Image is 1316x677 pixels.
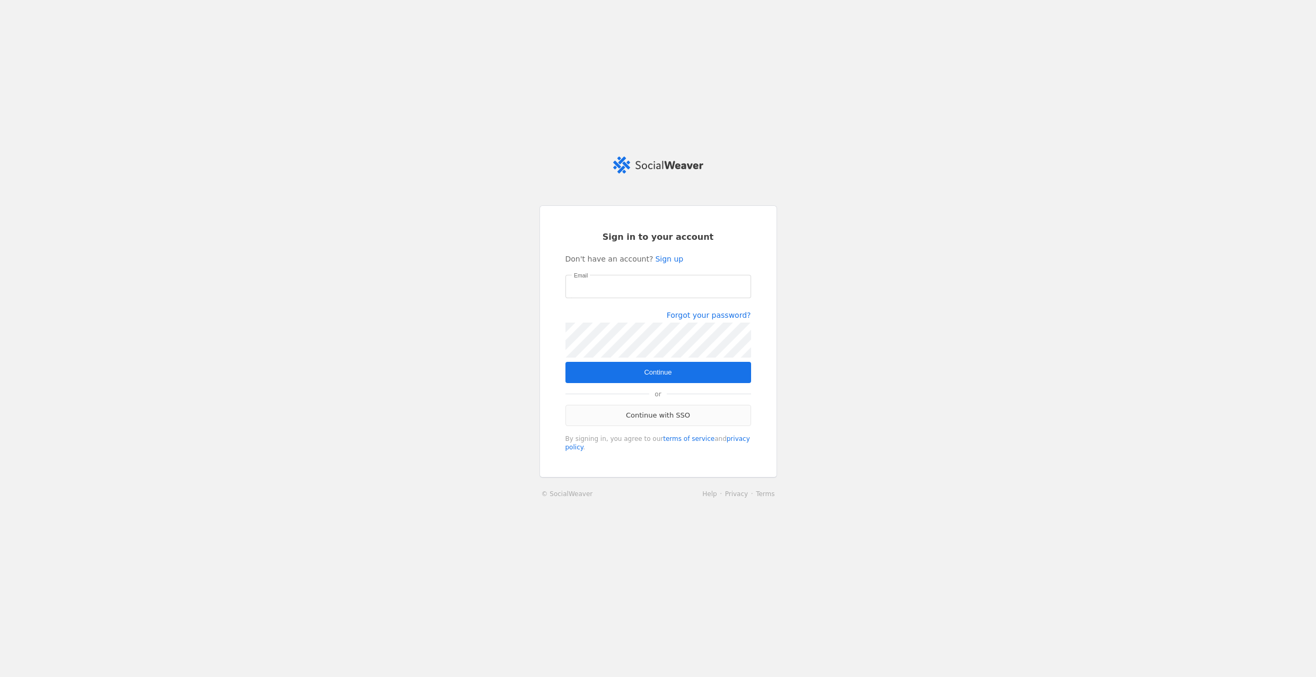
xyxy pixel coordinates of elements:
[725,490,748,498] a: Privacy
[644,367,672,378] span: Continue
[565,362,751,383] button: Continue
[542,489,593,499] a: © SocialWeaver
[603,231,714,243] span: Sign in to your account
[748,489,756,499] li: ·
[574,280,743,293] input: Email
[565,405,751,426] a: Continue with SSO
[655,254,683,264] a: Sign up
[702,490,717,498] a: Help
[565,435,751,452] div: By signing in, you agree to our and .
[717,489,725,499] li: ·
[574,271,588,280] mat-label: Email
[565,435,750,451] a: privacy policy
[565,254,653,264] span: Don't have an account?
[663,435,714,442] a: terms of service
[649,384,666,405] span: or
[667,311,751,319] a: Forgot your password?
[756,490,774,498] a: Terms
